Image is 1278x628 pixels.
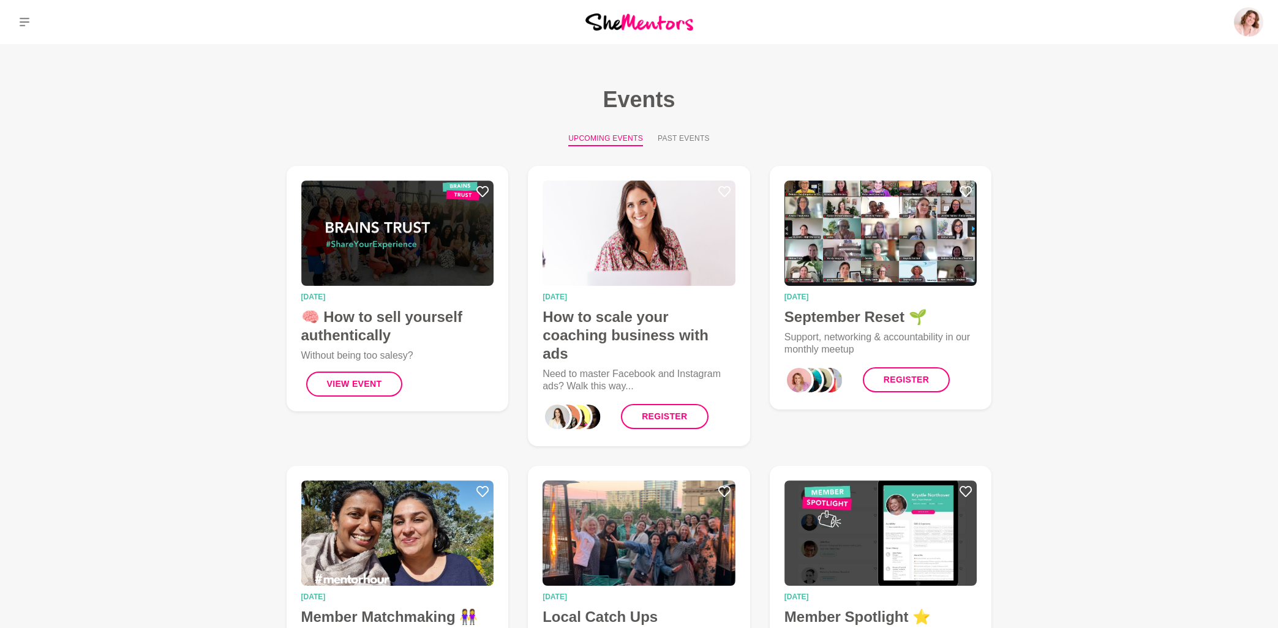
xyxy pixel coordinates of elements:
[301,293,494,301] time: [DATE]
[543,593,735,600] time: [DATE]
[770,166,992,409] a: September Reset 🌱[DATE]September Reset 🌱Support, networking & accountability in our monthly meetu...
[301,480,494,586] img: Member Matchmaking 👭
[863,367,950,392] a: Register
[543,181,735,286] img: How to scale your coaching business with ads
[795,365,824,395] div: 1_Emily Fogg
[784,480,977,586] img: Member Spotlight ⭐
[543,608,735,626] h4: Local Catch Ups
[805,365,834,395] div: 2_Laila Punj
[574,402,603,432] div: 3_Aanchal Khetarpal
[784,181,977,286] img: September Reset 🌱
[784,608,977,626] h4: Member Spotlight ⭐
[301,181,494,286] img: 🧠 How to sell yourself authentically
[784,593,977,600] time: [DATE]
[1234,7,1263,37] img: Amanda Greenman
[301,308,494,345] h4: 🧠 How to sell yourself authentically
[563,402,593,432] div: 2_Roslyn Thompson
[267,86,1012,113] h1: Events
[553,402,582,432] div: 1_Yulia
[543,480,735,586] img: Local Catch Ups
[528,166,750,446] a: How to scale your coaching business with ads[DATE]How to scale your coaching business with adsNee...
[543,402,572,432] div: 0_Janelle Kee-Sue
[568,133,643,146] button: Upcoming Events
[815,365,844,395] div: 3_Dr Missy Wolfman
[287,166,509,411] a: 🧠 How to sell yourself authentically[DATE]🧠 How to sell yourself authenticallyWithout being too s...
[585,13,693,30] img: She Mentors Logo
[301,593,494,600] time: [DATE]
[784,365,814,395] div: 0_Vari McGaan
[543,308,735,363] h4: How to scale your coaching business with ads
[543,293,735,301] time: [DATE]
[543,368,735,392] p: Need to master Facebook and Instagram ads? Walk this way...
[301,608,494,626] h4: Member Matchmaking 👭
[301,350,494,362] p: Without being too salesy?
[621,404,708,429] a: Register
[784,308,977,326] h4: September Reset 🌱
[784,293,977,301] time: [DATE]
[306,372,403,397] button: View Event
[658,133,710,146] button: Past Events
[784,331,977,356] p: Support, networking & accountability in our monthly meetup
